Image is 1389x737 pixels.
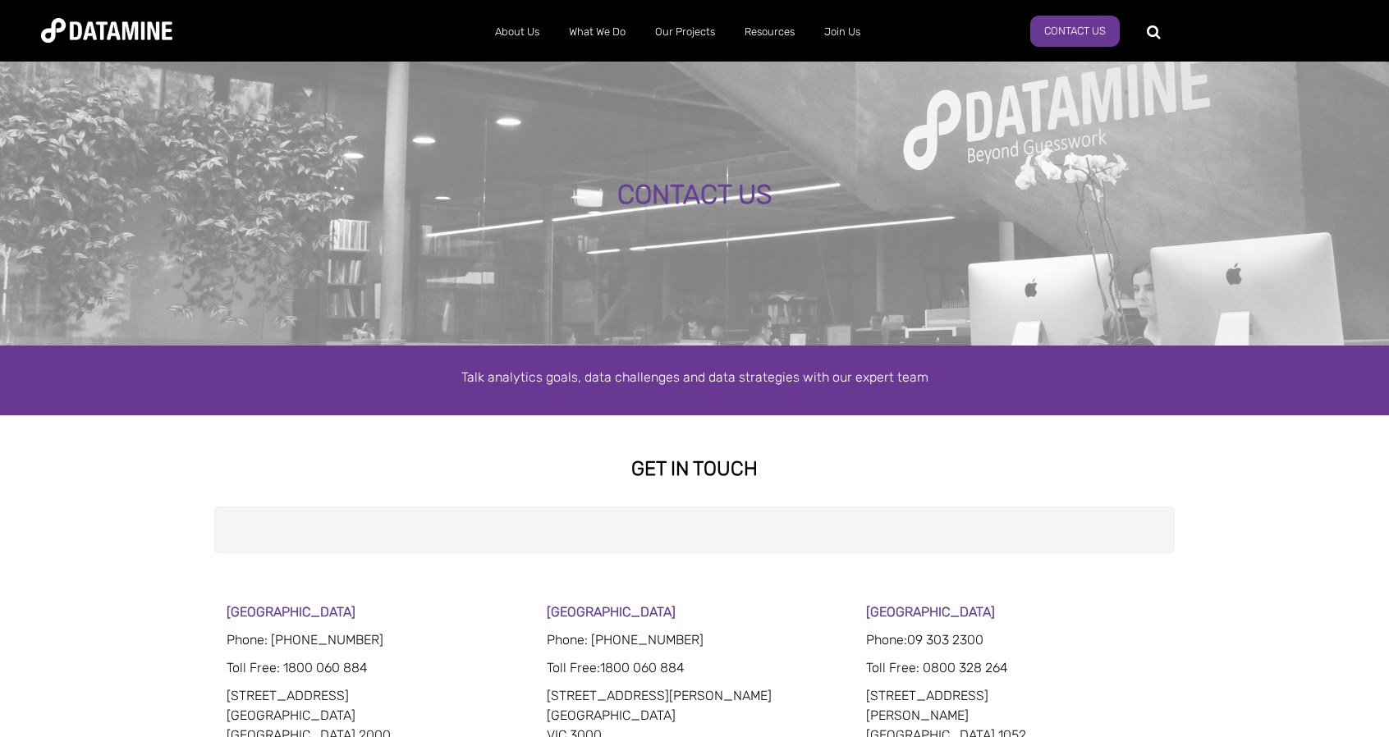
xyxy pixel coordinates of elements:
[640,11,730,53] a: Our Projects
[554,11,640,53] a: What We Do
[547,604,676,620] strong: [GEOGRAPHIC_DATA]
[160,181,1229,210] div: CONTACT US
[866,660,1008,675] span: Toll Free: 0800 328 264
[547,658,843,678] p: 1800 060 884
[907,632,983,648] span: 09 303 2300
[1030,16,1120,47] a: Contact Us
[547,632,704,648] span: Phone: [PHONE_NUMBER]
[227,658,523,678] p: : 1800 060 884
[730,11,809,53] a: Resources
[41,18,172,43] img: Datamine
[461,369,928,385] span: Talk analytics goals, data challenges and data strategies with our expert team
[227,660,277,675] span: Toll Free
[866,630,1162,650] p: Phone:
[227,604,355,620] strong: [GEOGRAPHIC_DATA]
[480,11,554,53] a: About Us
[809,11,875,53] a: Join Us
[631,457,758,480] strong: GET IN TOUCH
[866,604,995,620] strong: [GEOGRAPHIC_DATA]
[227,632,383,648] span: Phone: [PHONE_NUMBER]
[547,660,600,675] span: Toll Free:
